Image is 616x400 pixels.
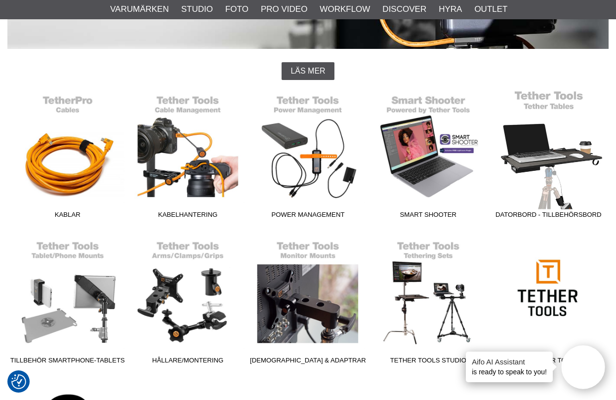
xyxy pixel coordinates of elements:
[489,210,609,223] span: Datorbord - Tillbehörsbord
[368,356,488,369] span: Tether Tools Studio
[110,3,169,16] a: Varumärken
[7,236,127,369] a: Tillbehör Smartphone-Tablets
[320,3,370,16] a: Workflow
[472,357,547,367] h4: Aifo AI Assistant
[439,3,462,16] a: Hyra
[368,236,488,369] a: Tether Tools Studio
[225,3,248,16] a: Foto
[127,90,247,223] a: Kabelhantering
[368,210,488,223] span: Smart Shooter
[368,90,488,223] a: Smart Shooter
[7,210,127,223] span: Kablar
[11,374,26,389] img: Revisit consent button
[489,236,609,369] a: Om Tether Tools
[127,236,247,369] a: Hållare/Montering
[290,67,325,76] span: Läs mer
[7,356,127,369] span: Tillbehör Smartphone-Tablets
[248,90,368,223] a: Power Management
[474,3,507,16] a: Outlet
[248,236,368,369] a: [DEMOGRAPHIC_DATA] & Adaptrar
[261,3,307,16] a: Pro Video
[466,352,553,382] div: is ready to speak to you!
[382,3,426,16] a: Discover
[11,373,26,391] button: Samtyckesinställningar
[127,210,247,223] span: Kabelhantering
[181,3,213,16] a: Studio
[489,90,609,223] a: Datorbord - Tillbehörsbord
[127,356,247,369] span: Hållare/Montering
[248,210,368,223] span: Power Management
[7,90,127,223] a: Kablar
[248,356,368,369] span: [DEMOGRAPHIC_DATA] & Adaptrar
